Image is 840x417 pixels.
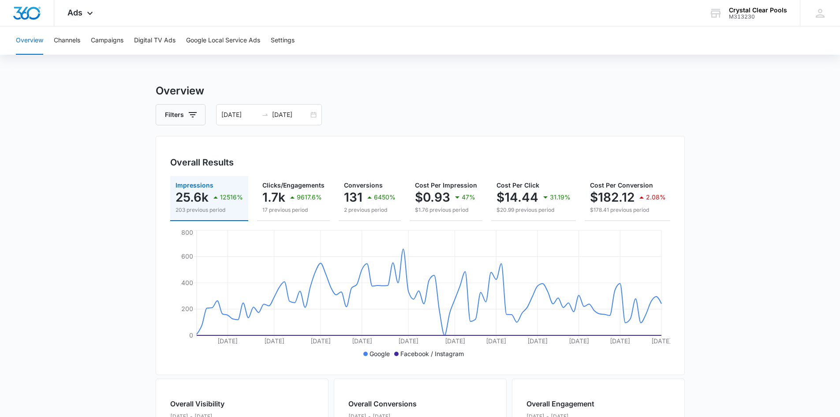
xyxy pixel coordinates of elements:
[462,194,475,200] p: 47%
[590,181,653,189] span: Cost Per Conversion
[181,229,193,236] tspan: 800
[590,190,635,204] p: $182.12
[91,26,123,55] button: Campaigns
[646,194,666,200] p: 2.08%
[568,337,589,345] tspan: [DATE]
[271,26,295,55] button: Settings
[181,279,193,286] tspan: 400
[156,83,685,99] h3: Overview
[221,110,258,120] input: Start date
[344,181,383,189] span: Conversions
[497,181,539,189] span: Cost Per Click
[374,194,396,200] p: 6450%
[497,190,538,204] p: $14.44
[415,181,477,189] span: Cost Per Impression
[651,337,672,345] tspan: [DATE]
[610,337,630,345] tspan: [DATE]
[170,156,234,169] h3: Overall Results
[134,26,175,55] button: Digital TV Ads
[264,337,284,345] tspan: [DATE]
[189,331,193,339] tspan: 0
[181,305,193,312] tspan: 200
[526,398,601,409] h2: Overall Engagement
[729,14,787,20] div: account id
[415,206,477,214] p: $1.76 previous period
[590,206,666,214] p: $178.41 previous period
[54,26,80,55] button: Channels
[415,190,450,204] p: $0.93
[261,111,269,118] span: to
[297,194,322,200] p: 9617.6%
[344,206,396,214] p: 2 previous period
[351,337,372,345] tspan: [DATE]
[175,181,213,189] span: Impressions
[262,181,325,189] span: Clicks/Engagements
[170,398,251,409] h2: Overall Visibility
[527,337,547,345] tspan: [DATE]
[175,206,243,214] p: 203 previous period
[262,190,285,204] p: 1.7k
[181,252,193,260] tspan: 600
[261,111,269,118] span: swap-right
[550,194,571,200] p: 31.19%
[217,337,238,345] tspan: [DATE]
[175,190,209,204] p: 25.6k
[272,110,309,120] input: End date
[370,349,390,358] p: Google
[444,337,465,345] tspan: [DATE]
[220,194,243,200] p: 12516%
[344,190,362,204] p: 131
[398,337,418,345] tspan: [DATE]
[310,337,331,345] tspan: [DATE]
[348,398,417,409] h2: Overall Conversions
[156,104,205,125] button: Filters
[497,206,571,214] p: $20.99 previous period
[67,8,82,17] span: Ads
[486,337,506,345] tspan: [DATE]
[186,26,260,55] button: Google Local Service Ads
[729,7,787,14] div: account name
[400,349,464,358] p: Facebook / Instagram
[16,26,43,55] button: Overview
[262,206,325,214] p: 17 previous period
